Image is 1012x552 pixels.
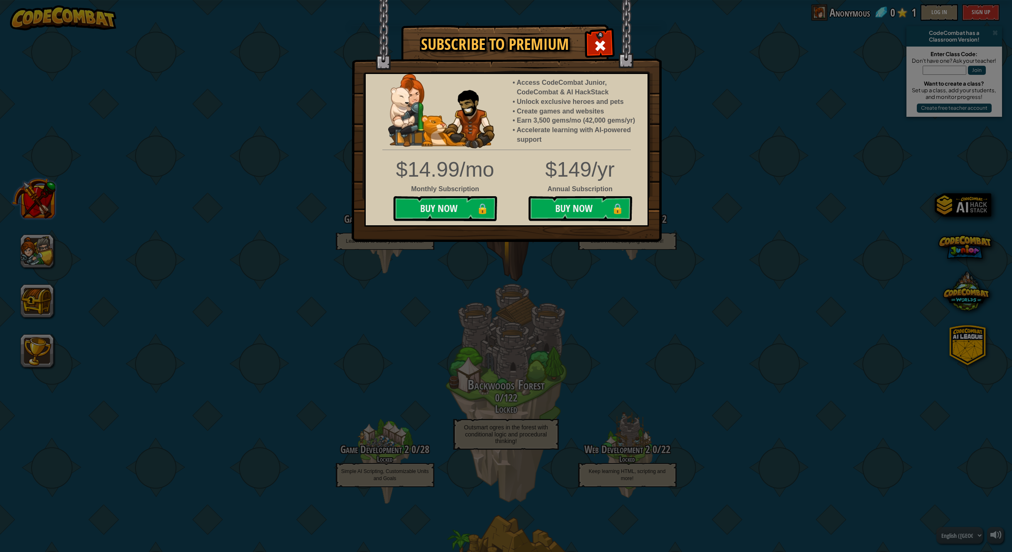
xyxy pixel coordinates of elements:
li: Earn 3,500 gems/mo (42,000 gems/yr) [517,116,639,126]
button: Buy Now🔒 [528,196,632,221]
h1: Subscribe to Premium [410,36,580,53]
button: Buy Now🔒 [393,196,497,221]
div: $149/yr [359,155,654,185]
div: $14.99/mo [390,155,500,185]
li: Create games and websites [517,107,639,116]
img: anya-and-nando-pet.webp [388,74,495,148]
div: Monthly Subscription [390,185,500,194]
li: Access CodeCombat Junior, CodeCombat & AI HackStack [517,78,639,97]
li: Accelerate learning with AI-powered support [517,126,639,145]
li: Unlock exclusive heroes and pets [517,97,639,107]
div: Annual Subscription [359,185,654,194]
